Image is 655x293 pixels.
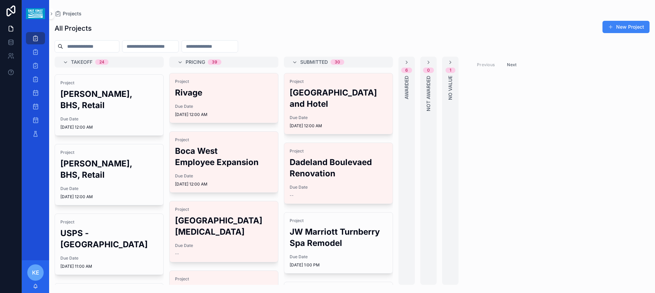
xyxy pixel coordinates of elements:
[290,193,294,198] span: --
[335,59,340,65] div: 30
[175,112,273,117] span: [DATE] 12:00 AM
[169,131,278,193] a: ProjectBoca West Employee ExpansionDue Date[DATE] 12:00 AM
[169,73,278,123] a: ProjectRivageDue Date[DATE] 12:00 AM
[55,144,164,205] a: Project[PERSON_NAME], BHS, RetailDue Date[DATE] 12:00 AM
[55,10,82,17] a: Projects
[290,123,387,129] span: [DATE] 12:00 AM
[71,59,92,65] span: Takeoff
[175,181,273,187] span: [DATE] 12:00 AM
[55,24,92,33] h1: All Projects
[32,268,39,277] span: KE
[290,262,387,268] span: [DATE] 1:00 PM
[290,87,387,109] h2: [GEOGRAPHIC_DATA] and Hotel
[175,87,273,98] h2: Rivage
[60,228,158,250] h2: USPS - [GEOGRAPHIC_DATA]
[99,59,104,65] div: 24
[60,186,158,191] span: Due Date
[169,201,278,262] a: Project[GEOGRAPHIC_DATA][MEDICAL_DATA]Due Date--
[403,76,410,99] span: Awarded
[175,137,273,143] span: Project
[60,150,158,155] span: Project
[290,148,387,154] span: Project
[290,79,387,84] span: Project
[284,143,393,204] a: ProjectDadeland Boulevaed RenovationDue Date--
[290,218,387,223] span: Project
[175,173,273,179] span: Due Date
[300,59,328,65] span: Submitted
[212,59,217,65] div: 39
[425,76,432,111] span: Not Awarded
[26,8,45,19] img: App logo
[60,80,158,86] span: Project
[60,88,158,111] h2: [PERSON_NAME], BHS, Retail
[175,104,273,109] span: Due Date
[175,276,273,282] span: Project
[427,68,430,73] div: 0
[290,157,387,179] h2: Dadeland Boulevaed Renovation
[60,116,158,122] span: Due Date
[290,185,387,190] span: Due Date
[290,115,387,120] span: Due Date
[405,68,408,73] div: 6
[63,10,82,17] span: Projects
[450,68,451,73] div: 1
[60,264,158,269] span: [DATE] 11:00 AM
[175,79,273,84] span: Project
[55,214,164,275] a: ProjectUSPS - [GEOGRAPHIC_DATA]Due Date[DATE] 11:00 AM
[290,226,387,249] h2: JW Marriott Turnberry Spa Remodel
[175,145,273,168] h2: Boca West Employee Expansion
[186,59,205,65] span: Pricing
[175,251,179,257] span: --
[175,243,273,248] span: Due Date
[284,73,393,134] a: Project[GEOGRAPHIC_DATA] and HotelDue Date[DATE] 12:00 AM
[284,212,393,274] a: ProjectJW Marriott Turnberry Spa RemodelDue Date[DATE] 1:00 PM
[60,124,158,130] span: [DATE] 12:00 AM
[55,74,164,136] a: Project[PERSON_NAME], BHS, RetailDue Date[DATE] 12:00 AM
[502,59,521,70] button: Next
[60,158,158,180] h2: [PERSON_NAME], BHS, Retail
[175,215,273,237] h2: [GEOGRAPHIC_DATA][MEDICAL_DATA]
[60,219,158,225] span: Project
[447,76,454,100] span: No value
[60,194,158,200] span: [DATE] 12:00 AM
[22,27,49,149] div: scrollable content
[602,21,650,33] button: New Project
[290,254,387,260] span: Due Date
[60,255,158,261] span: Due Date
[175,207,273,212] span: Project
